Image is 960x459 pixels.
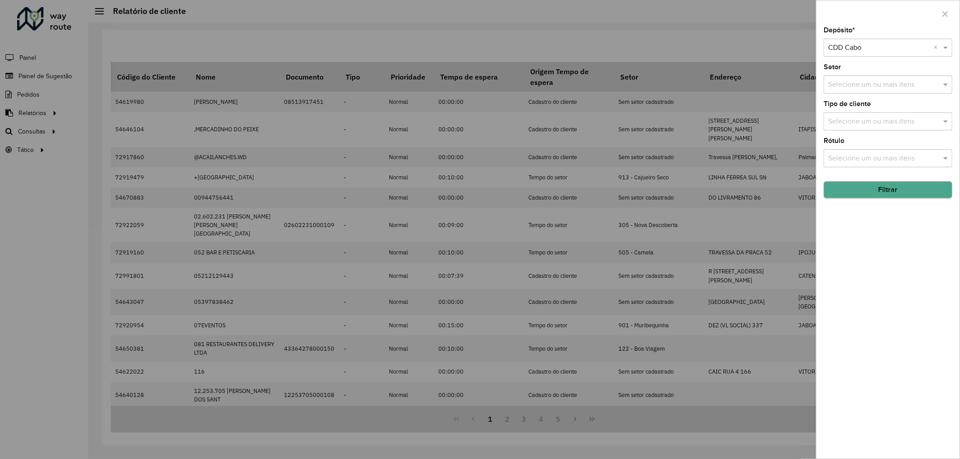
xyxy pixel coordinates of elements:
[824,98,871,109] label: Tipo de cliente
[824,62,841,72] label: Setor
[824,25,855,36] label: Depósito
[824,181,952,198] button: Filtrar
[933,42,941,53] span: Clear all
[824,135,844,146] label: Rótulo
